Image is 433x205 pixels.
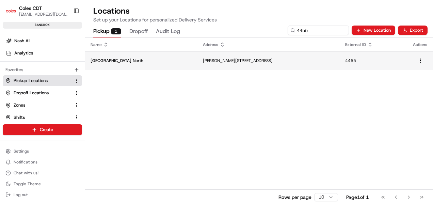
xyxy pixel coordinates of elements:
button: Notifications [3,157,82,167]
a: Nash AI [3,35,85,46]
button: Pickup Locations [3,75,82,86]
button: Pickup [93,26,121,37]
div: Actions [413,42,428,47]
h2: Locations [93,5,425,16]
span: Dropoff Locations [14,90,49,96]
input: Type to search [288,26,349,35]
span: Shifts [14,114,25,121]
button: Zones [3,100,82,111]
p: Set up your Locations for personalized Delivery Services [93,16,425,23]
p: 4455 [345,58,402,63]
button: New Location [352,26,395,35]
span: Log out [14,192,28,198]
p: Welcome 👋 [7,27,124,38]
button: Shifts [3,112,82,123]
img: 1736555255976-a54dd68f-1ca7-489b-9aae-adbdc363a1c4 [7,65,19,77]
p: [PERSON_NAME][STREET_ADDRESS] [203,58,334,63]
a: Powered byPylon [48,115,82,120]
a: Pickup Locations [5,78,71,84]
span: Pickup Locations [14,78,48,84]
span: Toggle Theme [14,181,41,187]
input: Clear [18,44,112,51]
div: 1 [111,28,121,34]
p: Rows per page [278,194,311,201]
a: Shifts [5,114,71,121]
button: Coles CDT [19,5,42,12]
span: Nash AI [14,38,30,44]
div: Page 1 of 1 [346,194,369,201]
div: sandbox [3,22,82,29]
button: [EMAIL_ADDRESS][DOMAIN_NAME] [19,12,68,17]
button: Dropoff [129,26,148,37]
img: Nash [7,6,20,20]
span: Pylon [68,115,82,120]
div: 📗 [7,99,12,105]
button: Create [3,124,82,135]
button: Dropoff Locations [3,88,82,98]
p: [GEOGRAPHIC_DATA] North [91,58,192,63]
span: Settings [14,148,29,154]
a: Dropoff Locations [5,90,71,96]
a: Zones [5,102,71,108]
img: Coles CDT [5,5,16,16]
button: Settings [3,146,82,156]
button: Chat with us! [3,168,82,178]
button: Toggle Theme [3,179,82,189]
span: API Documentation [64,98,109,105]
div: Address [203,42,334,47]
span: Notifications [14,159,37,165]
span: Zones [14,102,25,108]
button: Coles CDTColes CDT[EMAIL_ADDRESS][DOMAIN_NAME] [3,3,70,19]
span: Create [40,127,53,133]
a: 💻API Documentation [55,96,112,108]
div: Start new chat [23,65,112,72]
div: External ID [345,42,402,47]
div: We're available if you need us! [23,72,86,77]
button: Audit Log [156,26,180,37]
span: Knowledge Base [14,98,52,105]
a: 📗Knowledge Base [4,96,55,108]
button: Log out [3,190,82,200]
a: Analytics [3,48,85,59]
div: Name [91,42,192,47]
button: Start new chat [116,67,124,75]
span: Analytics [14,50,33,56]
div: 💻 [58,99,63,105]
button: Export [398,26,428,35]
span: Chat with us! [14,170,38,176]
div: Favorites [3,64,82,75]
